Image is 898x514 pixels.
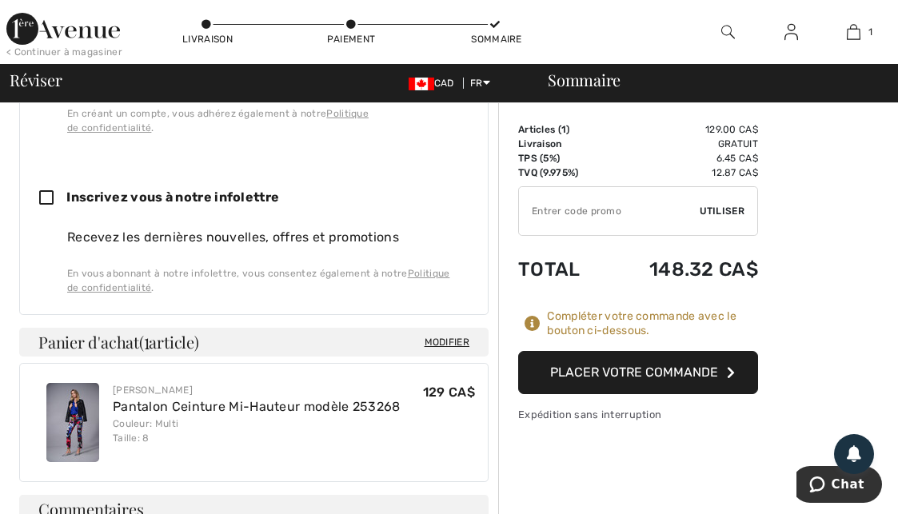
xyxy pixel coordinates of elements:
[772,22,811,42] a: Se connecter
[605,137,758,151] td: Gratuit
[182,32,230,46] div: Livraison
[721,22,735,42] img: recherche
[518,137,605,151] td: Livraison
[425,334,469,350] span: Modifier
[605,151,758,165] td: 6.45 CA$
[327,32,375,46] div: Paiement
[423,385,475,400] span: 129 CA$
[46,383,99,462] img: Pantalon Ceinture Mi-Hauteur modèle 253268
[144,330,150,351] span: 1
[6,45,122,59] div: < Continuer à magasiner
[518,242,605,297] td: Total
[605,122,758,137] td: 129.00 CA$
[784,22,798,42] img: Mes infos
[529,72,888,88] div: Sommaire
[518,407,758,422] div: Expédition sans interruption
[518,151,605,165] td: TPS (5%)
[66,189,279,205] span: Inscrivez vous à notre infolettre
[470,78,490,89] span: FR
[6,13,120,45] img: 1ère Avenue
[139,331,199,353] span: ( article)
[519,187,700,235] input: Code promo
[518,122,605,137] td: Articles ( )
[19,328,489,357] h4: Panier d'achat
[10,72,62,88] span: Réviser
[409,78,461,89] span: CAD
[67,268,449,293] a: Politique de confidentialité
[796,466,882,506] iframe: Ouvre un widget dans lequel vous pouvez chatter avec l’un de nos agents
[605,242,758,297] td: 148.32 CA$
[113,383,401,397] div: [PERSON_NAME]
[67,266,469,295] div: En vous abonnant à notre infolettre, vous consentez également à notre .
[471,32,519,46] div: Sommaire
[868,25,872,39] span: 1
[823,22,884,42] a: 1
[518,165,605,180] td: TVQ (9.975%)
[847,22,860,42] img: Mon panier
[605,165,758,180] td: 12.87 CA$
[409,78,434,90] img: Canadian Dollar
[700,204,744,218] span: Utiliser
[113,399,401,414] a: Pantalon Ceinture Mi-Hauteur modèle 253268
[518,351,758,394] button: Placer votre commande
[561,124,566,135] span: 1
[547,309,758,338] div: Compléter votre commande avec le bouton ci-dessous.
[67,106,456,135] div: En créant un compte, vous adhérez également à notre .
[113,416,401,445] div: Couleur: Multi Taille: 8
[67,228,469,247] div: Recevez les dernières nouvelles, offres et promotions
[67,108,369,133] a: Politique de confidentialité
